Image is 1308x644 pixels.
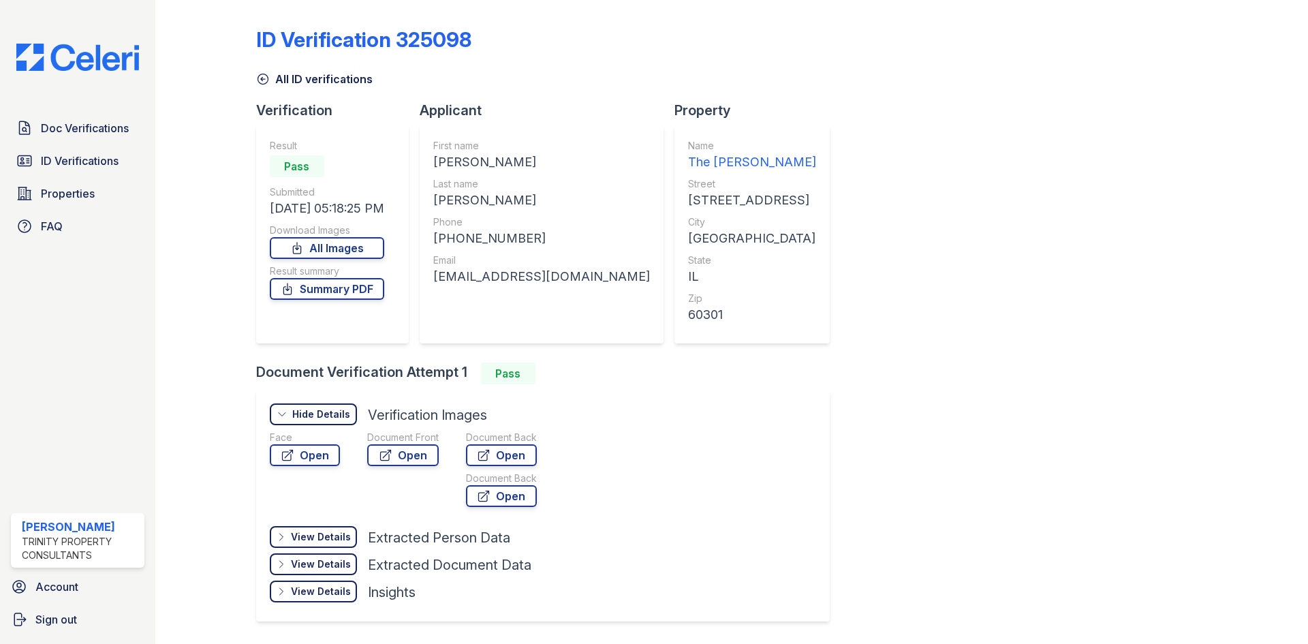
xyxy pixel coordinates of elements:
[466,485,537,507] a: Open
[433,139,650,153] div: First name
[41,185,95,202] span: Properties
[5,573,150,600] a: Account
[41,120,129,136] span: Doc Verifications
[420,101,674,120] div: Applicant
[11,180,144,207] a: Properties
[270,237,384,259] a: All Images
[270,155,324,177] div: Pass
[688,139,816,172] a: Name The [PERSON_NAME]
[433,215,650,229] div: Phone
[688,215,816,229] div: City
[433,229,650,248] div: [PHONE_NUMBER]
[270,224,384,237] div: Download Images
[433,153,650,172] div: [PERSON_NAME]
[688,292,816,305] div: Zip
[466,431,537,444] div: Document Back
[5,44,150,71] img: CE_Logo_Blue-a8612792a0a2168367f1c8372b55b34899dd931a85d93a1a3d3e32e68fde9ad4.png
[688,153,816,172] div: The [PERSON_NAME]
[674,101,841,120] div: Property
[22,519,139,535] div: [PERSON_NAME]
[41,218,63,234] span: FAQ
[368,555,531,574] div: Extracted Document Data
[433,191,650,210] div: [PERSON_NAME]
[270,431,340,444] div: Face
[256,101,420,120] div: Verification
[367,431,439,444] div: Document Front
[11,213,144,240] a: FAQ
[292,408,350,421] div: Hide Details
[367,444,439,466] a: Open
[1251,589,1294,630] iframe: chat widget
[466,472,537,485] div: Document Back
[433,177,650,191] div: Last name
[270,278,384,300] a: Summary PDF
[368,583,416,602] div: Insights
[688,191,816,210] div: [STREET_ADDRESS]
[291,530,351,544] div: View Details
[270,444,340,466] a: Open
[256,71,373,87] a: All ID verifications
[270,199,384,218] div: [DATE] 05:18:25 PM
[368,528,510,547] div: Extracted Person Data
[688,305,816,324] div: 60301
[270,264,384,278] div: Result summary
[270,139,384,153] div: Result
[11,114,144,142] a: Doc Verifications
[433,254,650,267] div: Email
[22,535,139,562] div: Trinity Property Consultants
[291,557,351,571] div: View Details
[11,147,144,174] a: ID Verifications
[41,153,119,169] span: ID Verifications
[688,229,816,248] div: [GEOGRAPHIC_DATA]
[688,267,816,286] div: IL
[466,444,537,466] a: Open
[688,139,816,153] div: Name
[35,611,77,628] span: Sign out
[481,363,535,384] div: Pass
[368,405,487,425] div: Verification Images
[433,267,650,286] div: [EMAIL_ADDRESS][DOMAIN_NAME]
[291,585,351,598] div: View Details
[35,579,78,595] span: Account
[270,185,384,199] div: Submitted
[688,177,816,191] div: Street
[688,254,816,267] div: State
[256,363,841,384] div: Document Verification Attempt 1
[256,27,471,52] div: ID Verification 325098
[5,606,150,633] a: Sign out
